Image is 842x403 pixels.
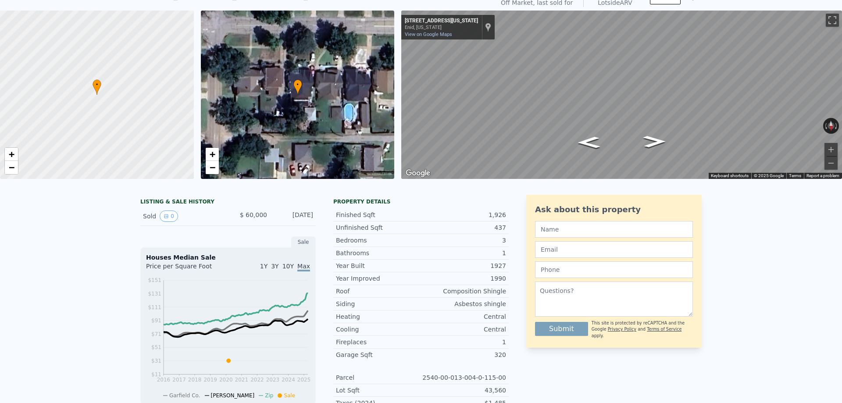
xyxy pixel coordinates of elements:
tspan: $51 [151,344,161,350]
div: Lot Sqft [336,386,421,395]
button: Rotate counterclockwise [823,118,828,134]
a: Terms of Service [647,327,681,332]
tspan: 2022 [250,377,264,383]
a: Show location on map [485,22,491,32]
button: Keyboard shortcuts [711,173,749,179]
div: Asbestos shingle [421,300,506,308]
tspan: 2017 [172,377,186,383]
div: Bedrooms [336,236,421,245]
input: Name [535,221,693,238]
span: 10Y [282,263,294,270]
div: Composition Shingle [421,287,506,296]
div: 320 [421,350,506,359]
div: 1,926 [421,210,506,219]
div: Year Improved [336,274,421,283]
a: Zoom in [5,148,18,161]
div: Year Built [336,261,421,270]
a: Zoom out [5,161,18,174]
span: − [9,162,14,173]
div: [STREET_ADDRESS][US_STATE] [405,18,478,25]
span: $ 60,000 [240,211,267,218]
span: [PERSON_NAME] [211,392,255,399]
tspan: 2025 [297,377,311,383]
div: Siding [336,300,421,308]
div: 1 [421,249,506,257]
span: + [209,149,215,160]
tspan: $71 [151,331,161,337]
tspan: $31 [151,358,161,364]
div: Price per Square Foot [146,262,228,276]
div: 1927 [421,261,506,270]
div: • [93,79,101,95]
div: Central [421,325,506,334]
div: • [293,79,302,95]
div: 3 [421,236,506,245]
img: Google [403,168,432,179]
a: Report a problem [806,173,839,178]
a: Open this area in Google Maps (opens a new window) [403,168,432,179]
tspan: 2018 [188,377,202,383]
span: Sale [284,392,295,399]
span: Zip [265,392,273,399]
tspan: 2016 [157,377,171,383]
div: Unfinished Sqft [336,223,421,232]
div: Roof [336,287,421,296]
span: Max [297,263,310,271]
tspan: $151 [148,277,161,283]
div: Street View [401,11,842,179]
button: Zoom out [824,157,838,170]
tspan: $91 [151,317,161,324]
tspan: 2023 [266,377,280,383]
div: Ask about this property [535,203,693,216]
a: Zoom out [206,161,219,174]
input: Email [535,241,693,258]
span: • [93,81,101,89]
div: Sale [291,236,316,248]
div: Enid, [US_STATE] [405,25,478,30]
a: Zoom in [206,148,219,161]
div: 437 [421,223,506,232]
div: 1 [421,338,506,346]
span: © 2025 Google [754,173,784,178]
tspan: $131 [148,291,161,297]
a: View on Google Maps [405,32,452,37]
div: Fireplaces [336,338,421,346]
div: Bathrooms [336,249,421,257]
div: [DATE] [274,210,313,222]
button: Rotate clockwise [835,118,839,134]
button: Zoom in [824,143,838,156]
div: This site is protected by reCAPTCHA and the Google and apply. [592,320,693,339]
div: Cooling [336,325,421,334]
tspan: $111 [148,304,161,310]
span: • [293,81,302,89]
path: Go East, W Maine St [568,134,610,151]
div: 1990 [421,274,506,283]
span: 1Y [260,263,268,270]
tspan: 2020 [219,377,233,383]
div: 2540-00-013-004-0-115-00 [421,373,506,382]
button: View historical data [160,210,178,222]
span: + [9,149,14,160]
span: Garfield Co. [169,392,200,399]
span: 3Y [271,263,278,270]
path: Go West, W Maine St [634,133,675,150]
tspan: 2019 [203,377,217,383]
div: Map [401,11,842,179]
div: 43,560 [421,386,506,395]
div: Parcel [336,373,421,382]
button: Reset the view [828,118,835,134]
div: Garage Sqft [336,350,421,359]
div: Heating [336,312,421,321]
span: − [209,162,215,173]
div: Finished Sqft [336,210,421,219]
a: Privacy Policy [608,327,636,332]
tspan: $11 [151,371,161,378]
button: Submit [535,322,588,336]
div: Houses Median Sale [146,253,310,262]
div: Property details [333,198,509,205]
div: Sold [143,210,221,222]
tspan: 2021 [235,377,249,383]
a: Terms (opens in new tab) [789,173,801,178]
button: Toggle fullscreen view [826,14,839,27]
div: Central [421,312,506,321]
